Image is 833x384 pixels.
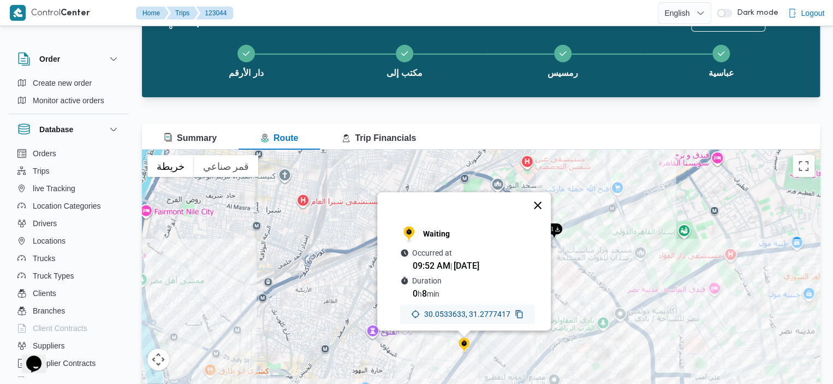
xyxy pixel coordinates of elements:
span: رمسيس [548,67,578,80]
button: 123044 [196,7,233,20]
button: إغلاق [525,192,551,218]
span: Trucks [33,252,55,265]
div: Duration [400,276,534,299]
button: Suppliers [13,337,124,355]
span: Monitor active orders [33,94,104,107]
button: Create new order [13,74,124,92]
button: Clients [13,285,124,302]
span: Route [260,133,298,143]
iframe: chat widget [11,340,46,373]
button: live Tracking [13,180,124,197]
span: Dark mode [732,9,778,17]
button: دار الأرقم [167,32,325,88]
button: Trips [13,162,124,180]
b: Center [61,9,90,17]
span: Truck Types [33,269,74,282]
button: Home [136,7,169,20]
div: Occurred at [400,249,534,271]
button: Trucks [13,250,124,267]
button: رمسيس [484,32,642,88]
button: Logout [783,2,829,24]
svg: Step 2 is complete [400,49,409,58]
button: عرض صور القمر الصناعي [194,155,258,177]
div: h min [413,288,534,299]
div: Database [9,145,129,381]
span: Branches [33,304,65,317]
button: Locations [13,232,124,250]
button: Database [17,123,120,136]
span: دار الأرقم [229,67,263,80]
button: عباسية [642,32,800,88]
button: Order [17,52,120,66]
div: Order [9,74,129,114]
span: مكتب إلى [386,67,422,80]
span: Clients [33,287,56,300]
span: Create new order [33,76,92,90]
button: Branches [13,302,124,320]
button: Trips [166,7,198,20]
span: Location Categories [33,199,101,212]
button: Client Contracts [13,320,124,337]
button: Supplier Contracts [13,355,124,372]
h4: Waiting [423,229,450,238]
span: 8 [422,288,427,299]
button: Truck Types [13,267,124,285]
p: 30.0533633, 31.2777417 [424,310,510,318]
button: Location Categories [13,197,124,215]
span: Supplier Contracts [33,357,96,370]
h3: Database [39,123,73,136]
span: Trip Financials [342,133,416,143]
span: Summary [164,133,217,143]
span: 0 [413,288,418,299]
button: عرض خريطة الشارع [147,155,194,177]
span: عباسية [709,67,734,80]
button: Monitor active orders [13,92,124,109]
span: [DATE] [454,261,479,271]
span: Trips [33,164,50,178]
span: Suppliers [33,339,64,352]
button: مكتب إلى [325,32,484,88]
span: Locations [33,234,66,247]
span: 09:52 AM [413,261,450,271]
span: Orders [33,147,56,160]
svg: Step 1 is complete [242,49,251,58]
svg: Step 3 is complete [558,49,567,58]
h3: Order [39,52,60,66]
span: Client Contracts [33,322,87,335]
span: Logout [801,7,824,20]
button: تبديل إلى العرض ملء الشاشة [793,155,814,177]
div: | [413,261,534,271]
svg: Step 4 is complete [717,49,725,58]
button: عناصر التحكّم بطريقة عرض الخريطة [147,348,169,370]
img: X8yXhbKr1z7QwAAAABJRU5ErkJggg== [10,5,26,21]
button: Orders [13,145,124,162]
span: Drivers [33,217,57,230]
button: Drivers [13,215,124,232]
span: live Tracking [33,182,75,195]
